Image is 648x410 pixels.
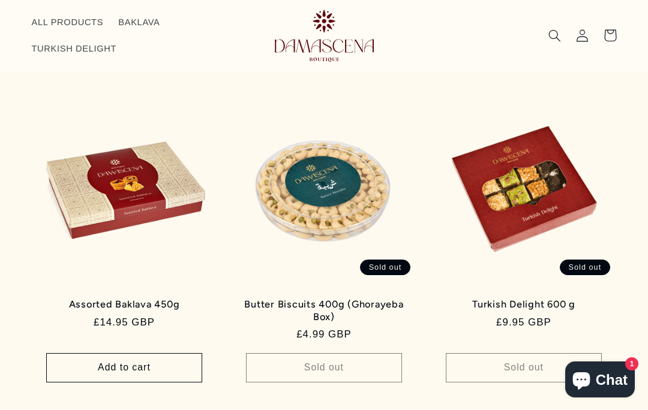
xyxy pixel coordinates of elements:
[253,5,395,66] a: Damascena Boutique
[24,35,124,62] a: TURKISH DELIGHT
[111,9,167,35] a: BAKLAVA
[446,353,602,382] button: Sold out
[32,17,104,28] span: ALL PRODUCTS
[118,17,160,28] span: BAKLAVA
[541,22,569,49] summary: Search
[246,353,403,382] button: Sold out
[46,353,203,382] button: Add to cart
[244,299,404,323] a: Butter Biscuits 400g (Ghorayeba Box)
[44,299,205,310] a: Assorted Baklava 450g
[275,10,374,62] img: Damascena Boutique
[562,361,638,400] inbox-online-store-chat: Shopify online store chat
[32,43,117,55] span: TURKISH DELIGHT
[24,9,111,35] a: ALL PRODUCTS
[443,299,604,310] a: Turkish Delight 600 g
